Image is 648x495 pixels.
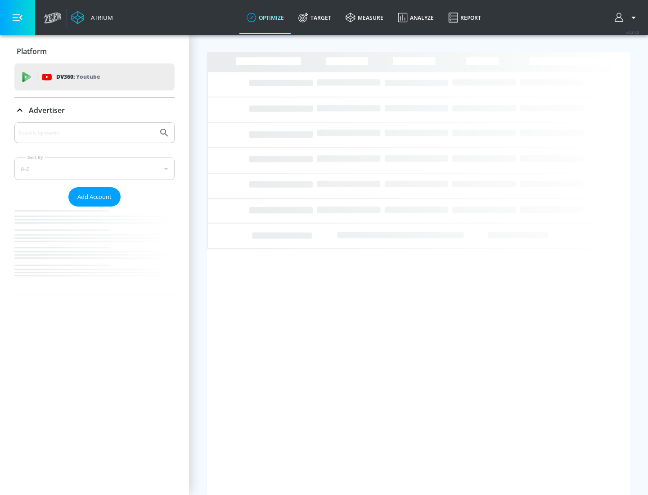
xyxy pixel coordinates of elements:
a: Atrium [71,11,113,24]
div: Advertiser [14,98,175,123]
div: Atrium [87,13,113,22]
input: Search by name [18,127,154,139]
span: v 4.24.0 [626,30,639,35]
a: Analyze [391,1,441,34]
a: optimize [239,1,291,34]
span: Add Account [77,192,112,202]
p: Platform [17,46,47,56]
p: DV360: [56,72,100,82]
div: DV360: Youtube [14,63,175,90]
div: A-Z [14,157,175,180]
a: measure [338,1,391,34]
div: Platform [14,39,175,64]
label: Sort By [26,154,45,160]
a: Report [441,1,488,34]
div: Advertiser [14,122,175,294]
p: Youtube [76,72,100,81]
button: Add Account [68,187,121,207]
nav: list of Advertiser [14,207,175,294]
a: Target [291,1,338,34]
p: Advertiser [29,105,65,115]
